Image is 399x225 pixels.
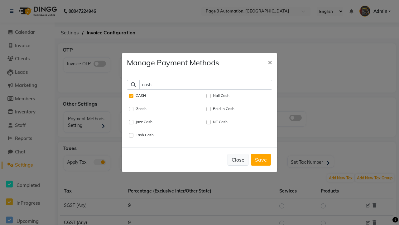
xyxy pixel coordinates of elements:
[136,106,147,112] label: Gcash
[268,57,272,67] span: ×
[127,58,219,67] h4: Manage Payment Methods
[213,119,228,125] label: NT Cash
[213,106,234,112] label: Paid in Cash
[136,93,146,98] label: CASH
[139,80,272,90] input: Search Payment Mode...
[136,119,152,125] label: Jazz Cash
[228,154,248,166] button: Close
[263,53,277,71] button: ×
[136,132,154,138] label: Lash Cash
[251,154,271,166] button: Save
[213,93,229,98] label: Nail Cash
